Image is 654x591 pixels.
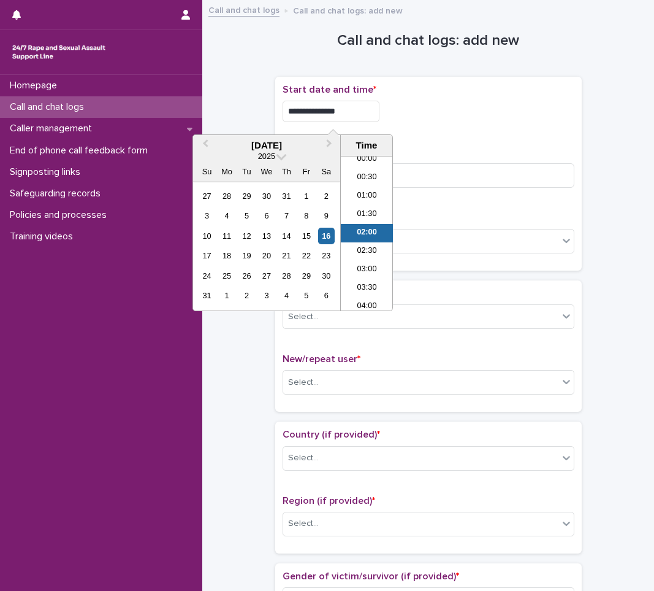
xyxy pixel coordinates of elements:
[218,163,235,180] div: Mo
[321,136,340,156] button: Next Month
[318,163,335,180] div: Sa
[341,150,393,169] li: 00:00
[5,123,102,134] p: Caller management
[199,247,215,264] div: Choose Sunday, August 17th, 2025
[258,247,275,264] div: Choose Wednesday, August 20th, 2025
[208,2,279,17] a: Call and chat logs
[298,207,314,224] div: Choose Friday, August 8th, 2025
[341,206,393,224] li: 01:30
[288,376,319,389] div: Select...
[283,496,375,506] span: Region (if provided)
[5,188,110,199] p: Safeguarding records
[298,188,314,204] div: Choose Friday, August 1st, 2025
[298,163,314,180] div: Fr
[199,287,215,304] div: Choose Sunday, August 31st, 2025
[278,287,295,304] div: Choose Thursday, September 4th, 2025
[218,287,235,304] div: Choose Monday, September 1st, 2025
[288,452,319,465] div: Select...
[199,188,215,204] div: Choose Sunday, July 27th, 2025
[5,80,67,91] p: Homepage
[258,287,275,304] div: Choose Wednesday, September 3rd, 2025
[283,430,380,439] span: Country (if provided)
[238,228,255,244] div: Choose Tuesday, August 12th, 2025
[298,247,314,264] div: Choose Friday, August 22nd, 2025
[199,207,215,224] div: Choose Sunday, August 3rd, 2025
[298,287,314,304] div: Choose Friday, September 5th, 2025
[278,188,295,204] div: Choose Thursday, July 31st, 2025
[298,228,314,244] div: Choose Friday, August 15th, 2025
[258,207,275,224] div: Choose Wednesday, August 6th, 2025
[258,268,275,284] div: Choose Wednesday, August 27th, 2025
[283,354,360,364] span: New/repeat user
[288,517,319,530] div: Select...
[318,188,335,204] div: Choose Saturday, August 2nd, 2025
[318,268,335,284] div: Choose Saturday, August 30th, 2025
[194,136,214,156] button: Previous Month
[5,209,116,221] p: Policies and processes
[318,207,335,224] div: Choose Saturday, August 9th, 2025
[218,268,235,284] div: Choose Monday, August 25th, 2025
[238,287,255,304] div: Choose Tuesday, September 2nd, 2025
[258,188,275,204] div: Choose Wednesday, July 30th, 2025
[293,3,403,17] p: Call and chat logs: add new
[5,231,83,242] p: Training videos
[278,207,295,224] div: Choose Thursday, August 7th, 2025
[218,228,235,244] div: Choose Monday, August 11th, 2025
[199,268,215,284] div: Choose Sunday, August 24th, 2025
[238,268,255,284] div: Choose Tuesday, August 26th, 2025
[283,85,376,95] span: Start date and time
[218,188,235,204] div: Choose Monday, July 28th, 2025
[341,187,393,206] li: 01:00
[278,268,295,284] div: Choose Thursday, August 28th, 2025
[278,228,295,244] div: Choose Thursday, August 14th, 2025
[5,101,94,113] p: Call and chat logs
[283,571,459,581] span: Gender of victim/survivor (if provided)
[341,242,393,261] li: 02:30
[238,247,255,264] div: Choose Tuesday, August 19th, 2025
[258,163,275,180] div: We
[10,40,108,64] img: rhQMoQhaT3yELyF149Cw
[278,163,295,180] div: Th
[199,228,215,244] div: Choose Sunday, August 10th, 2025
[193,140,340,151] div: [DATE]
[318,247,335,264] div: Choose Saturday, August 23rd, 2025
[238,188,255,204] div: Choose Tuesday, July 29th, 2025
[341,224,393,242] li: 02:00
[275,32,582,50] h1: Call and chat logs: add new
[341,298,393,316] li: 04:00
[318,287,335,304] div: Choose Saturday, September 6th, 2025
[218,207,235,224] div: Choose Monday, August 4th, 2025
[258,152,275,161] span: 2025
[288,311,319,323] div: Select...
[218,247,235,264] div: Choose Monday, August 18th, 2025
[199,163,215,180] div: Su
[341,279,393,298] li: 03:30
[298,268,314,284] div: Choose Friday, August 29th, 2025
[238,207,255,224] div: Choose Tuesday, August 5th, 2025
[5,166,90,178] p: Signposting links
[278,247,295,264] div: Choose Thursday, August 21st, 2025
[344,140,389,151] div: Time
[318,228,335,244] div: Choose Saturday, August 16th, 2025
[197,186,336,306] div: month 2025-08
[341,169,393,187] li: 00:30
[238,163,255,180] div: Tu
[5,145,158,156] p: End of phone call feedback form
[258,228,275,244] div: Choose Wednesday, August 13th, 2025
[341,261,393,279] li: 03:00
